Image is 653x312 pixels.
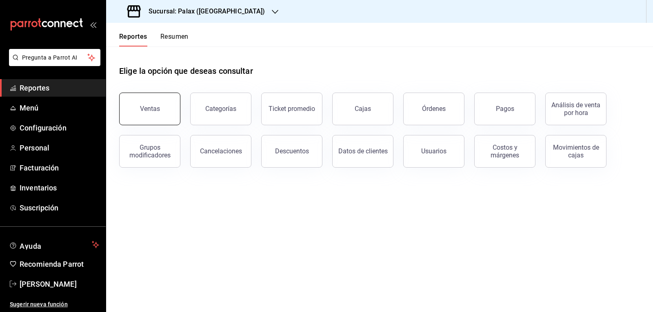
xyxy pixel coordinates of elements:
[20,122,99,133] span: Configuración
[142,7,265,16] h3: Sucursal: Palax ([GEOGRAPHIC_DATA])
[496,105,514,113] div: Pagos
[20,182,99,193] span: Inventarios
[20,162,99,173] span: Facturación
[119,135,180,168] button: Grupos modificadores
[545,135,606,168] button: Movimientos de cajas
[422,105,446,113] div: Órdenes
[10,300,99,309] span: Sugerir nueva función
[20,240,89,250] span: Ayuda
[22,53,88,62] span: Pregunta a Parrot AI
[275,147,309,155] div: Descuentos
[261,135,322,168] button: Descuentos
[119,33,147,46] button: Reportes
[205,105,236,113] div: Categorías
[9,49,100,66] button: Pregunta a Parrot AI
[261,93,322,125] button: Ticket promedio
[124,144,175,159] div: Grupos modificadores
[403,135,464,168] button: Usuarios
[421,147,446,155] div: Usuarios
[20,142,99,153] span: Personal
[269,105,315,113] div: Ticket promedio
[551,101,601,117] div: Análisis de venta por hora
[332,93,393,125] button: Cajas
[119,33,189,46] div: navigation tabs
[403,93,464,125] button: Órdenes
[6,59,100,68] a: Pregunta a Parrot AI
[332,135,393,168] button: Datos de clientes
[140,105,160,113] div: Ventas
[20,82,99,93] span: Reportes
[20,102,99,113] span: Menú
[190,93,251,125] button: Categorías
[545,93,606,125] button: Análisis de venta por hora
[160,33,189,46] button: Resumen
[551,144,601,159] div: Movimientos de cajas
[474,93,535,125] button: Pagos
[338,147,388,155] div: Datos de clientes
[355,105,371,113] div: Cajas
[20,259,99,270] span: Recomienda Parrot
[190,135,251,168] button: Cancelaciones
[119,93,180,125] button: Ventas
[90,21,96,28] button: open_drawer_menu
[474,135,535,168] button: Costos y márgenes
[480,144,530,159] div: Costos y márgenes
[200,147,242,155] div: Cancelaciones
[20,202,99,213] span: Suscripción
[20,279,99,290] span: [PERSON_NAME]
[119,65,253,77] h1: Elige la opción que deseas consultar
